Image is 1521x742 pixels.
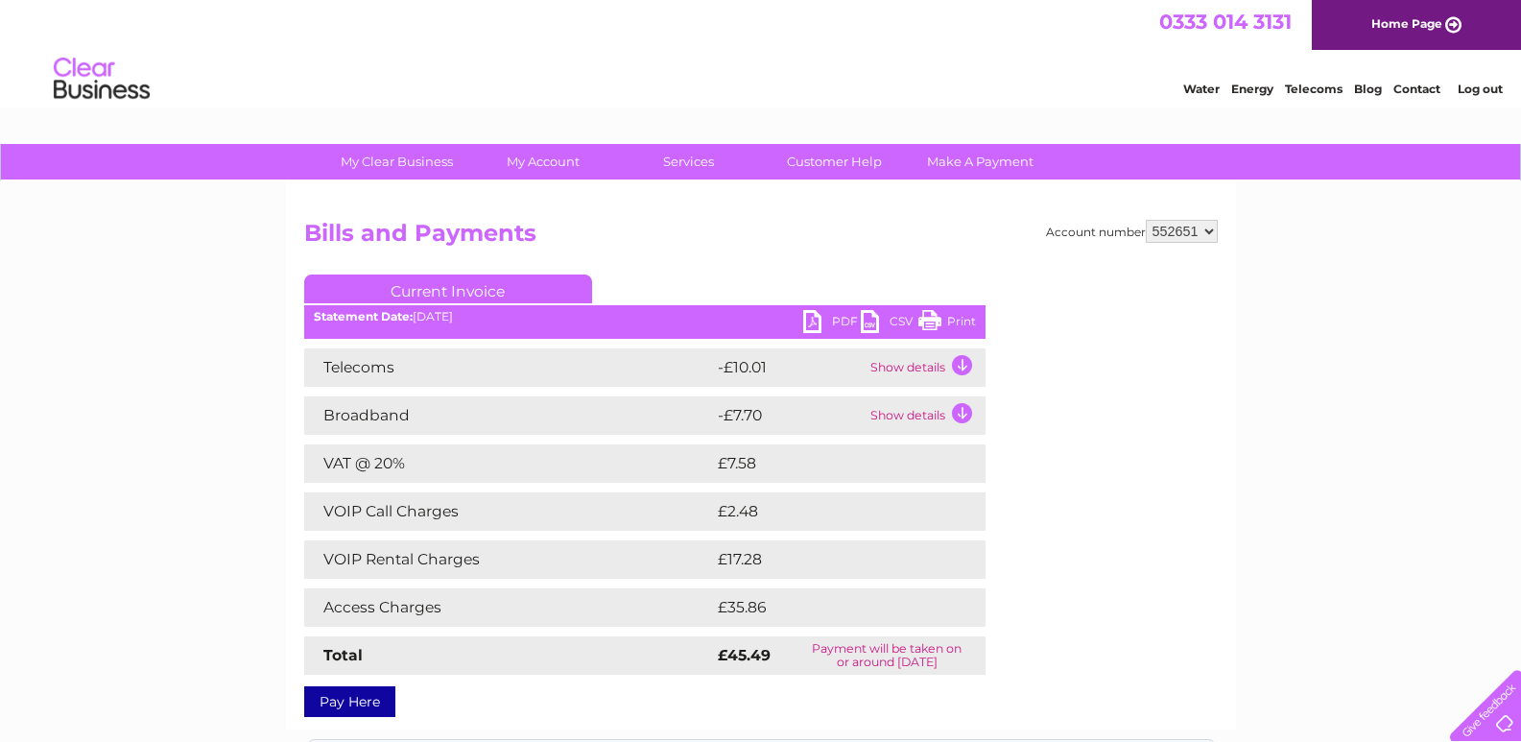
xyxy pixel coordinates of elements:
[1159,10,1292,34] a: 0333 014 3131
[713,348,866,387] td: -£10.01
[609,144,768,180] a: Services
[1458,82,1503,96] a: Log out
[463,144,622,180] a: My Account
[713,540,944,579] td: £17.28
[1285,82,1343,96] a: Telecoms
[304,275,592,303] a: Current Invoice
[803,310,861,338] a: PDF
[304,686,395,717] a: Pay Here
[304,396,713,435] td: Broadband
[53,50,151,108] img: logo.png
[713,492,941,531] td: £2.48
[713,396,866,435] td: -£7.70
[1046,220,1218,243] div: Account number
[304,444,713,483] td: VAT @ 20%
[323,646,363,664] strong: Total
[1231,82,1273,96] a: Energy
[918,310,976,338] a: Print
[755,144,914,180] a: Customer Help
[304,348,713,387] td: Telecoms
[713,588,947,627] td: £35.86
[308,11,1215,93] div: Clear Business is a trading name of Verastar Limited (registered in [GEOGRAPHIC_DATA] No. 3667643...
[318,144,476,180] a: My Clear Business
[304,540,713,579] td: VOIP Rental Charges
[866,396,986,435] td: Show details
[789,636,985,675] td: Payment will be taken on or around [DATE]
[866,348,986,387] td: Show details
[314,309,413,323] b: Statement Date:
[1183,82,1220,96] a: Water
[901,144,1059,180] a: Make A Payment
[718,646,771,664] strong: £45.49
[304,310,986,323] div: [DATE]
[861,310,918,338] a: CSV
[1354,82,1382,96] a: Blog
[304,492,713,531] td: VOIP Call Charges
[1393,82,1440,96] a: Contact
[713,444,940,483] td: £7.58
[304,588,713,627] td: Access Charges
[304,220,1218,256] h2: Bills and Payments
